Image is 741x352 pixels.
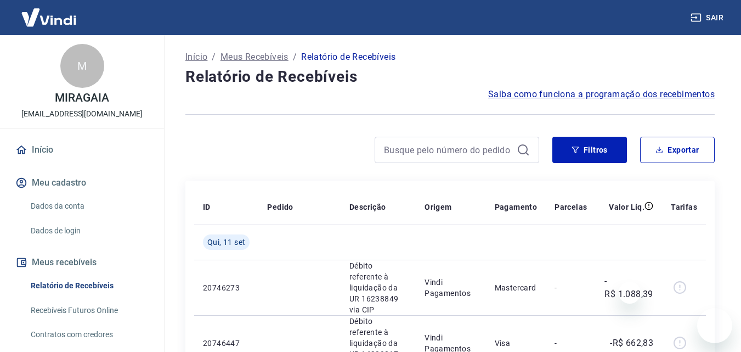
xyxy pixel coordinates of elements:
p: Pedido [267,202,293,213]
p: - [555,338,587,349]
p: Vindi Pagamentos [425,277,477,299]
a: Meus Recebíveis [220,51,289,64]
div: M [60,44,104,88]
a: Relatório de Recebíveis [26,275,151,297]
p: Parcelas [555,202,587,213]
p: - [555,282,587,293]
p: 20746447 [203,338,250,349]
iframe: Botão para abrir a janela de mensagens [697,308,732,343]
p: Origem [425,202,451,213]
p: Valor Líq. [609,202,644,213]
button: Exportar [640,137,715,163]
a: Dados de login [26,220,151,242]
button: Meu cadastro [13,171,151,195]
a: Início [185,51,207,64]
p: / [212,51,216,64]
button: Meus recebíveis [13,250,151,275]
p: Descrição [349,202,386,213]
a: Saiba como funciona a programação dos recebimentos [488,88,715,101]
p: MIRAGAIA [55,92,109,104]
p: / [293,51,297,64]
span: Qui, 11 set [207,237,245,248]
p: Mastercard [495,282,538,293]
input: Busque pelo número do pedido [384,142,512,158]
a: Recebíveis Futuros Online [26,299,151,322]
a: Início [13,138,151,162]
iframe: Fechar mensagem [619,282,641,304]
p: Pagamento [495,202,538,213]
img: Vindi [13,1,84,34]
p: -R$ 662,83 [610,337,653,350]
a: Dados da conta [26,195,151,217]
a: Contratos com credores [26,323,151,346]
p: 20746273 [203,282,250,293]
p: Visa [495,338,538,349]
button: Sair [688,8,728,28]
p: Débito referente à liquidação da UR 16238849 via CIP [349,260,407,315]
h4: Relatório de Recebíveis [185,66,715,88]
p: ID [203,202,211,213]
p: [EMAIL_ADDRESS][DOMAIN_NAME] [21,108,143,120]
button: Filtros [552,137,627,163]
p: Relatório de Recebíveis [301,51,395,64]
p: Tarifas [671,202,697,213]
p: -R$ 1.088,39 [604,275,653,301]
